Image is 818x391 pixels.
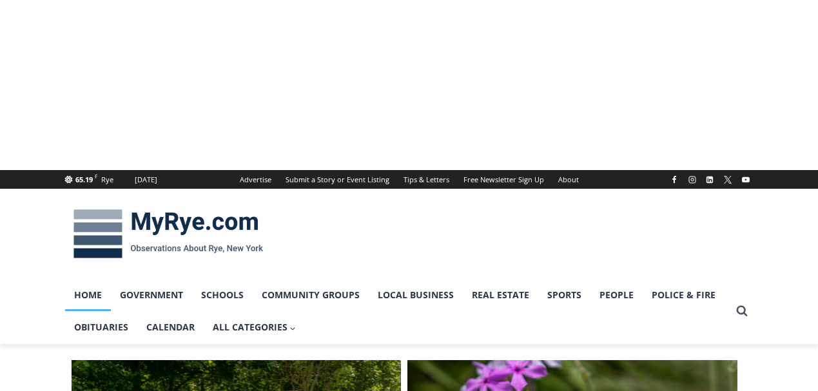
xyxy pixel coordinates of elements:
[730,300,754,323] button: View Search Form
[278,170,396,189] a: Submit a Story or Event Listing
[135,174,157,186] div: [DATE]
[111,279,192,311] a: Government
[137,311,204,343] a: Calendar
[667,172,682,187] a: Facebook
[65,279,111,311] a: Home
[538,279,590,311] a: Sports
[95,173,97,180] span: F
[253,279,369,311] a: Community Groups
[213,320,297,334] span: All Categories
[720,172,735,187] a: X
[551,170,586,189] a: About
[65,279,730,344] nav: Primary Navigation
[463,279,538,311] a: Real Estate
[75,175,93,184] span: 65.19
[369,279,463,311] a: Local Business
[456,170,551,189] a: Free Newsletter Sign Up
[643,279,725,311] a: Police & Fire
[65,311,137,343] a: Obituaries
[233,170,278,189] a: Advertise
[702,172,717,187] a: Linkedin
[233,170,586,189] nav: Secondary Navigation
[738,172,754,187] a: YouTube
[685,172,700,187] a: Instagram
[396,170,456,189] a: Tips & Letters
[192,279,253,311] a: Schools
[65,200,271,267] img: MyRye.com
[590,279,643,311] a: People
[101,174,113,186] div: Rye
[204,311,306,343] a: All Categories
